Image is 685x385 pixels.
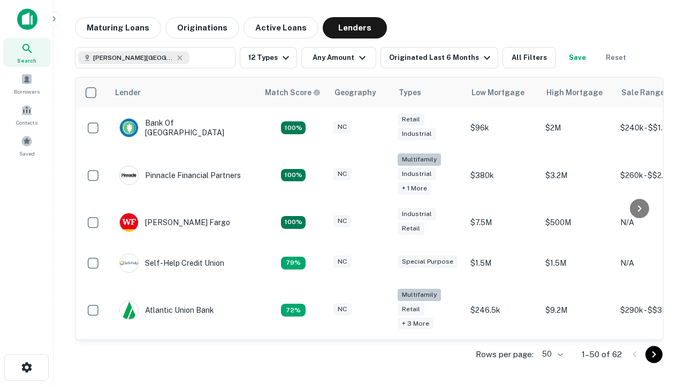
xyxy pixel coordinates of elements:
div: Multifamily [398,289,441,301]
span: Contacts [16,118,37,127]
span: [PERSON_NAME][GEOGRAPHIC_DATA], [GEOGRAPHIC_DATA] [93,53,173,63]
span: Search [17,56,36,65]
p: 1–50 of 62 [582,348,622,361]
a: Borrowers [3,69,50,98]
h6: Match Score [265,87,318,98]
div: Special Purpose [398,256,458,268]
img: picture [120,254,138,272]
div: + 3 more [398,318,433,330]
img: picture [120,301,138,319]
div: [PERSON_NAME] Fargo [119,213,230,232]
td: $246.5k [465,283,540,337]
div: Industrial [398,168,436,180]
button: Save your search to get updates of matches that match your search criteria. [560,47,595,68]
th: Types [392,78,465,107]
button: Originated Last 6 Months [380,47,498,68]
div: + 1 more [398,182,431,195]
div: NC [333,303,351,315]
div: Self-help Credit Union [119,253,224,273]
th: Lender [109,78,258,107]
div: Matching Properties: 14, hasApolloMatch: undefined [281,216,306,229]
span: Saved [19,149,35,158]
div: Matching Properties: 11, hasApolloMatch: undefined [281,257,306,269]
button: Go to next page [645,346,663,363]
div: NC [333,256,351,268]
button: Reset [599,47,633,68]
button: All Filters [503,47,556,68]
div: Matching Properties: 14, hasApolloMatch: undefined [281,121,306,134]
th: Capitalize uses an advanced AI algorithm to match your search with the best lender. The match sco... [258,78,328,107]
div: NC [333,215,351,227]
div: Multifamily [398,153,441,166]
iframe: Chat Widget [631,299,685,351]
div: Pinnacle Financial Partners [119,166,241,185]
div: Geography [334,86,376,99]
p: Rows per page: [476,348,534,361]
button: Active Loans [243,17,318,38]
div: Types [399,86,421,99]
div: Lender [115,86,141,99]
th: Low Mortgage [465,78,540,107]
th: High Mortgage [540,78,615,107]
div: High Mortgage [546,86,603,99]
td: $1.5M [465,243,540,283]
div: Low Mortgage [471,86,524,99]
div: Retail [398,303,424,315]
div: Matching Properties: 25, hasApolloMatch: undefined [281,169,306,182]
div: Atlantic Union Bank [119,301,214,320]
div: Industrial [398,128,436,140]
div: Industrial [398,208,436,220]
img: picture [120,213,138,232]
button: 12 Types [240,47,297,68]
div: Capitalize uses an advanced AI algorithm to match your search with the best lender. The match sco... [265,87,321,98]
div: Retail [398,113,424,126]
div: Sale Range [621,86,665,99]
img: capitalize-icon.png [17,9,37,30]
img: picture [120,119,138,137]
div: NC [333,168,351,180]
td: $9.2M [540,283,615,337]
td: $3.2M [540,148,615,202]
td: $500M [540,202,615,243]
button: Maturing Loans [75,17,161,38]
td: $96k [465,107,540,148]
div: 50 [538,346,565,362]
td: $380k [465,148,540,202]
td: $7.5M [465,202,540,243]
div: Retail [398,222,424,235]
td: $2M [540,107,615,148]
div: NC [333,121,351,133]
th: Geography [328,78,392,107]
a: Saved [3,131,50,160]
span: Borrowers [14,87,40,96]
button: Originations [165,17,239,38]
a: Search [3,38,50,67]
td: $1.5M [540,243,615,283]
button: Lenders [323,17,387,38]
button: Any Amount [301,47,376,68]
div: Originated Last 6 Months [389,51,493,64]
div: Bank Of [GEOGRAPHIC_DATA] [119,118,248,137]
img: picture [120,166,138,184]
div: Matching Properties: 10, hasApolloMatch: undefined [281,304,306,317]
a: Contacts [3,100,50,129]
